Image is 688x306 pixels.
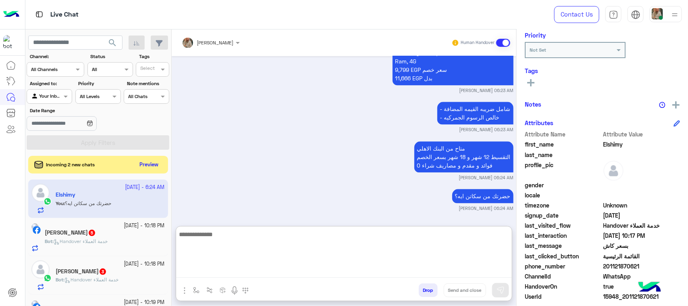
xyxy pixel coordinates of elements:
h6: Priority [525,31,546,39]
a: Contact Us [554,6,599,23]
img: send voice note [230,286,239,296]
span: HandoverOn [525,282,602,291]
span: 5 [89,230,95,236]
p: 12/10/2025, 6:24 AM [414,141,513,172]
p: 12/10/2025, 6:24 AM [452,189,513,203]
img: defaultAdmin.png [31,260,50,279]
img: Logo [3,6,19,23]
button: Trigger scenario [203,283,216,297]
h5: Mohamed Adel [56,268,107,275]
button: Send and close [444,283,486,297]
h6: Tags [525,67,680,74]
label: Tags [139,53,168,60]
div: Select [139,65,155,74]
span: profile_pic [525,161,602,179]
img: select flow [193,287,200,293]
span: Bot [45,238,52,244]
img: notes [659,102,665,108]
b: Not Set [530,47,546,53]
small: [PERSON_NAME] 06:23 AM [459,87,513,94]
img: defaultAdmin.png [603,161,624,181]
span: 15948_201121870621 [603,292,680,301]
span: Attribute Value [603,130,680,138]
small: [PERSON_NAME] 06:23 AM [459,126,513,133]
span: Attribute Name [525,130,602,138]
span: phone_number [525,262,602,270]
span: القائمة الرئيسية [603,252,680,260]
img: send attachment [180,286,189,296]
img: WhatsApp [44,274,52,282]
img: create order [220,287,226,293]
button: Preview [136,159,162,171]
img: tab [609,10,618,19]
b: : [45,238,54,244]
span: last_interaction [525,231,602,240]
img: Facebook [33,226,41,234]
span: null [603,191,680,199]
span: ChannelId [525,272,602,281]
span: Handover خدمة العملاء [54,238,108,244]
span: Elshimy [603,140,680,149]
span: Bot [56,277,63,283]
span: last_name [525,151,602,159]
img: profile [670,10,680,20]
a: tab [605,6,621,23]
label: Date Range [30,107,120,114]
span: search [108,38,117,48]
span: last_visited_flow [525,221,602,230]
h5: Marwan Yousif [45,229,96,236]
label: Note mentions [127,80,168,87]
img: make a call [242,287,249,294]
span: 2 [603,272,680,281]
label: Priority [78,80,120,87]
span: last_clicked_button [525,252,602,260]
img: picture [31,223,39,231]
small: [DATE] - 10:18 PM [124,222,165,230]
h6: Notes [525,101,541,108]
button: Apply Filters [27,135,169,150]
span: Incoming 2 new chats [46,161,95,168]
span: timezone [525,201,602,210]
span: 2025-10-11T19:14:39.495Z [603,211,680,220]
img: add [672,101,680,109]
img: Trigger scenario [206,287,213,293]
span: 3 [100,268,106,275]
span: signup_date [525,211,602,220]
span: null [603,181,680,189]
span: Handover خدمة العملاء [64,277,118,283]
p: Live Chat [50,9,79,20]
span: gender [525,181,602,189]
span: 2025-10-11T19:17:25.718Z [603,231,680,240]
span: Unknown [603,201,680,210]
label: Assigned to: [30,80,71,87]
span: locale [525,191,602,199]
span: 201121870621 [603,262,680,270]
span: بسعر كاش [603,241,680,250]
p: 12/10/2025, 6:23 AM [437,102,513,124]
span: [PERSON_NAME] [197,40,234,46]
small: Human Handover [461,40,495,46]
b: : [56,277,64,283]
img: hulul-logo.png [636,274,664,302]
span: first_name [525,140,602,149]
img: 1403182699927242 [3,35,18,50]
button: select flow [190,283,203,297]
img: send message [497,286,505,294]
span: true [603,282,680,291]
small: [DATE] - 10:18 PM [124,260,165,268]
img: tab [34,9,44,19]
small: [PERSON_NAME] 06:24 AM [459,174,513,181]
small: [PERSON_NAME] 06:24 AM [459,205,513,212]
label: Status [90,53,132,60]
span: UserId [525,292,602,301]
span: Handover خدمة العملاء [603,221,680,230]
img: userImage [652,8,663,19]
button: search [103,36,123,53]
label: Channel: [30,53,83,60]
p: 12/10/2025, 6:23 AM [393,46,513,85]
button: create order [216,283,230,297]
button: Drop [419,283,438,297]
h6: Attributes [525,119,553,126]
img: tab [631,10,640,19]
span: last_message [525,241,602,250]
